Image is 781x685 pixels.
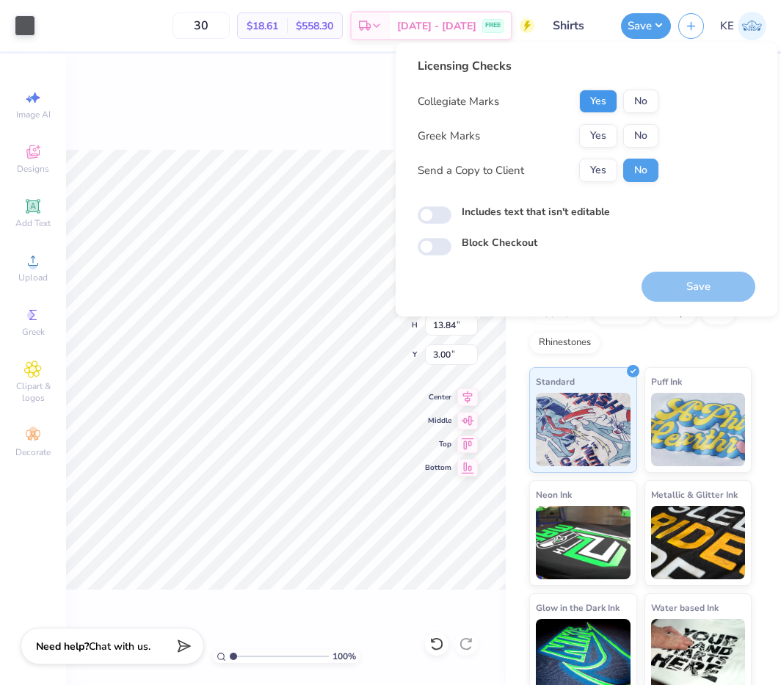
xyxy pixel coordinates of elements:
img: Metallic & Glitter Ink [651,506,746,579]
span: Center [425,392,451,402]
span: Greek [22,326,45,338]
input: – – [172,12,230,39]
span: FREE [485,21,501,31]
img: Kent Everic Delos Santos [738,12,766,40]
button: No [623,124,658,148]
input: Untitled Design [542,11,614,40]
img: Neon Ink [536,506,631,579]
span: Add Text [15,217,51,229]
span: Top [425,439,451,449]
span: Metallic & Glitter Ink [651,487,738,502]
span: 100 % [333,650,356,663]
a: KE [720,12,766,40]
span: Chat with us. [89,639,150,653]
button: Save [621,13,671,39]
span: $558.30 [296,18,333,34]
div: Greek Marks [418,128,480,145]
img: Puff Ink [651,393,746,466]
span: Designs [17,163,49,175]
button: No [623,90,658,113]
div: Licensing Checks [418,57,658,75]
button: No [623,159,658,182]
strong: Need help? [36,639,89,653]
label: Includes text that isn't editable [462,204,610,220]
span: KE [720,18,734,35]
span: [DATE] - [DATE] [397,18,476,34]
button: Yes [579,90,617,113]
span: Upload [18,272,48,283]
label: Block Checkout [462,235,537,250]
span: Decorate [15,446,51,458]
div: Collegiate Marks [418,93,499,110]
span: Glow in the Dark Ink [536,600,620,615]
span: $18.61 [247,18,278,34]
span: Water based Ink [651,600,719,615]
span: Standard [536,374,575,389]
span: Neon Ink [536,487,572,502]
span: Image AI [16,109,51,120]
span: Puff Ink [651,374,682,389]
img: Standard [536,393,631,466]
span: Bottom [425,463,451,473]
span: Middle [425,416,451,426]
div: Rhinestones [529,332,600,354]
button: Yes [579,159,617,182]
button: Yes [579,124,617,148]
div: Send a Copy to Client [418,162,524,179]
span: Clipart & logos [7,380,59,404]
